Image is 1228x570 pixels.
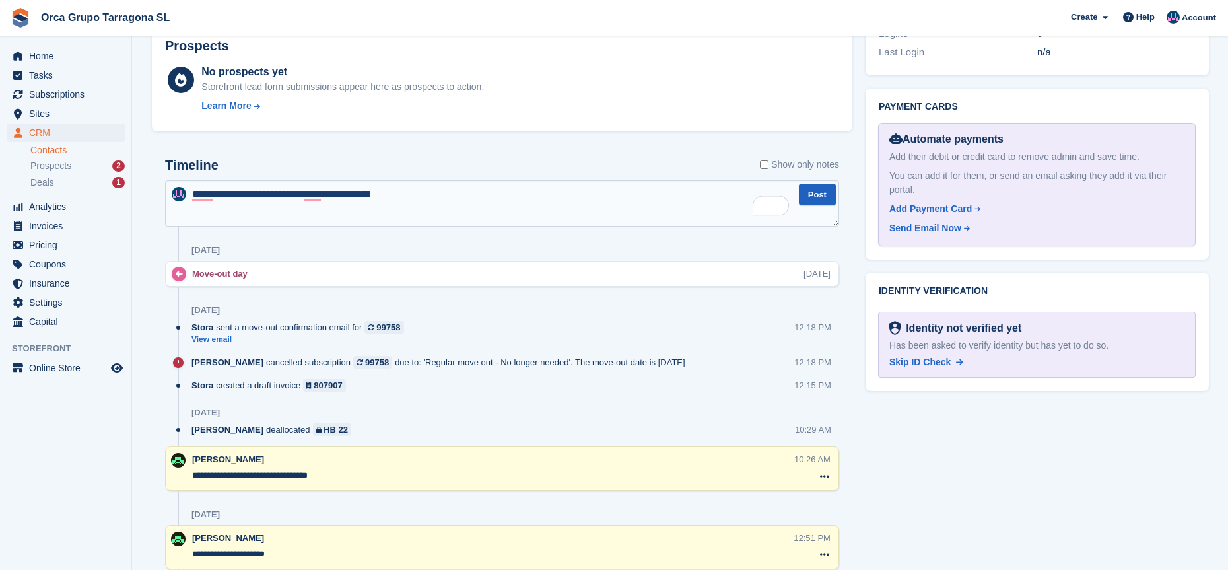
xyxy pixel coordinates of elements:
span: Coupons [29,255,108,273]
div: 10:29 AM [795,423,831,436]
span: Home [29,47,108,65]
span: Settings [29,293,108,312]
span: Insurance [29,274,108,293]
div: Identity not verified yet [901,320,1021,336]
img: Tania [171,453,186,468]
a: Skip ID Check [889,355,963,369]
a: 99758 [353,356,392,369]
span: [PERSON_NAME] [191,423,263,436]
div: 807907 [314,379,342,392]
button: Post [799,184,836,205]
a: menu [7,236,125,254]
img: Tania [171,532,186,546]
div: Add their debit or credit card to remove admin and save time. [889,150,1184,164]
span: Online Store [29,359,108,377]
div: Send Email Now [889,221,961,235]
div: cancelled subscription due to: 'Regular move out - No longer needed'. The move-out date is [DATE] [191,356,692,369]
a: menu [7,312,125,331]
span: Account [1182,11,1216,24]
a: Preview store [109,360,125,376]
div: Last Login [879,45,1037,60]
span: Stora [191,379,213,392]
div: [DATE] [191,245,220,256]
img: stora-icon-8386f47178a22dfd0bd8f6a31ec36ba5ce8667c1dd55bd0f319d3a0aa187defe.svg [11,8,30,28]
a: menu [7,104,125,123]
a: menu [7,293,125,312]
div: n/a [1037,45,1196,60]
div: [DATE] [191,509,220,520]
img: ADMIN MANAGMENT [172,187,186,201]
div: 12:15 PM [794,379,831,392]
span: Deals [30,176,54,189]
div: 12:18 PM [794,321,831,334]
img: ADMIN MANAGMENT [1167,11,1180,24]
div: Learn More [201,99,251,113]
span: Create [1071,11,1097,24]
a: menu [7,359,125,377]
div: created a draft invoice [191,379,353,392]
a: menu [7,66,125,85]
div: 12:18 PM [794,356,831,369]
div: sent a move-out confirmation email for [191,321,411,334]
h2: Identity verification [879,286,1196,297]
div: Move-out day [192,267,254,280]
div: 99758 [365,356,389,369]
a: Prospects 2 [30,159,125,173]
a: menu [7,274,125,293]
div: Has been asked to verify identity but has yet to do so. [889,339,1184,353]
span: Analytics [29,197,108,216]
div: 10:26 AM [794,453,831,466]
a: Learn More [201,99,484,113]
a: menu [7,85,125,104]
div: [DATE] [191,305,220,316]
a: menu [7,124,125,142]
span: Storefront [12,342,131,355]
h2: Timeline [165,158,219,173]
div: 2 [112,160,125,172]
span: [PERSON_NAME] [191,356,263,369]
span: Skip ID Check [889,357,951,367]
span: [PERSON_NAME] [192,533,264,543]
span: Invoices [29,217,108,235]
div: [DATE] [803,267,831,280]
div: 99758 [376,321,400,334]
div: You can add it for them, or send an email asking they add it via their portal. [889,169,1184,197]
label: Show only notes [760,158,839,172]
a: Deals 1 [30,176,125,190]
a: View email [191,334,411,345]
div: Automate payments [889,131,1184,147]
h2: Prospects [165,38,229,53]
a: menu [7,255,125,273]
img: Identity Verification Ready [889,321,901,336]
div: HB 22 [324,423,348,436]
a: menu [7,217,125,235]
span: Pricing [29,236,108,254]
input: Show only notes [760,158,768,172]
a: Orca Grupo Tarragona SL [36,7,175,28]
span: Capital [29,312,108,331]
div: 12:51 PM [794,532,831,544]
a: 807907 [303,379,346,392]
div: Storefront lead form submissions appear here as prospects to action. [201,80,484,94]
span: Help [1136,11,1155,24]
span: Sites [29,104,108,123]
a: menu [7,197,125,216]
span: [PERSON_NAME] [192,454,264,464]
a: 99758 [364,321,403,334]
h2: Payment cards [879,102,1196,112]
span: Stora [191,321,213,334]
a: HB 22 [313,423,351,436]
span: Subscriptions [29,85,108,104]
div: deallocated [191,423,358,436]
a: Add Payment Card [889,202,1179,216]
div: 1 [112,177,125,188]
div: Add Payment Card [889,202,972,216]
div: No prospects yet [201,64,484,80]
span: Prospects [30,160,71,172]
a: Contacts [30,144,125,157]
a: menu [7,47,125,65]
div: [DATE] [191,408,220,418]
span: Tasks [29,66,108,85]
textarea: To enrich screen reader interactions, please activate Accessibility in Grammarly extension settings [165,180,839,227]
span: CRM [29,124,108,142]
